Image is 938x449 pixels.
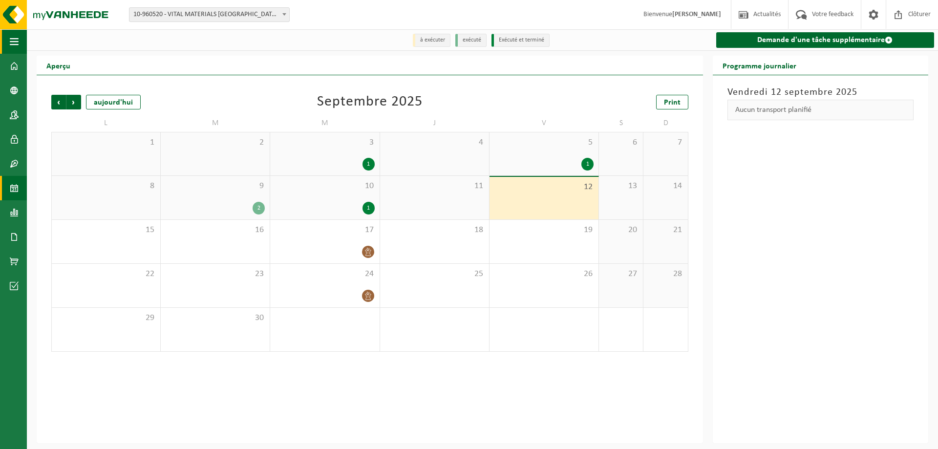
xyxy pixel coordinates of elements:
[385,225,484,235] span: 18
[275,137,374,148] span: 3
[317,95,423,109] div: Septembre 2025
[491,34,550,47] li: Exécuté et terminé
[490,114,599,132] td: V
[494,269,594,279] span: 26
[275,269,374,279] span: 24
[385,269,484,279] span: 25
[86,95,141,109] div: aujourd'hui
[57,181,155,192] span: 8
[129,7,290,22] span: 10-960520 - VITAL MATERIALS BELGIUM S.A. - TILLY
[166,137,265,148] span: 2
[166,225,265,235] span: 16
[385,181,484,192] span: 11
[275,225,374,235] span: 17
[362,158,375,171] div: 1
[494,182,594,192] span: 12
[166,313,265,323] span: 30
[129,8,289,21] span: 10-960520 - VITAL MATERIALS BELGIUM S.A. - TILLY
[643,114,688,132] td: D
[385,137,484,148] span: 4
[57,225,155,235] span: 15
[455,34,487,47] li: exécuté
[713,56,806,75] h2: Programme journalier
[166,269,265,279] span: 23
[51,114,161,132] td: L
[604,181,638,192] span: 13
[66,95,81,109] span: Suivant
[57,313,155,323] span: 29
[648,137,682,148] span: 7
[57,137,155,148] span: 1
[648,181,682,192] span: 14
[604,269,638,279] span: 27
[413,34,450,47] li: à exécuter
[51,95,66,109] span: Précédent
[648,269,682,279] span: 28
[494,137,594,148] span: 5
[380,114,490,132] td: J
[494,225,594,235] span: 19
[166,181,265,192] span: 9
[648,225,682,235] span: 21
[604,137,638,148] span: 6
[599,114,643,132] td: S
[581,158,594,171] div: 1
[253,202,265,214] div: 2
[664,99,681,107] span: Print
[727,100,914,120] div: Aucun transport planifié
[362,202,375,214] div: 1
[270,114,380,132] td: M
[604,225,638,235] span: 20
[161,114,270,132] td: M
[727,85,914,100] h3: Vendredi 12 septembre 2025
[672,11,721,18] strong: [PERSON_NAME]
[57,269,155,279] span: 22
[656,95,688,109] a: Print
[37,56,80,75] h2: Aperçu
[275,181,374,192] span: 10
[716,32,934,48] a: Demande d'une tâche supplémentaire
